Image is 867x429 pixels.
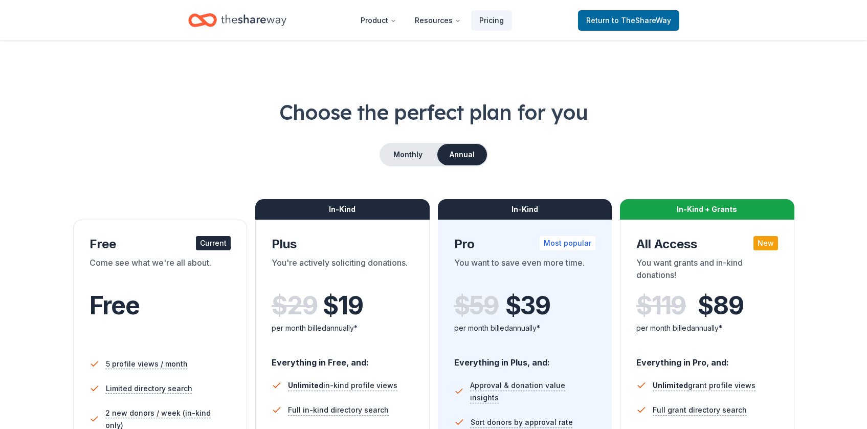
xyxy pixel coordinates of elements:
div: You're actively soliciting donations. [272,256,413,285]
a: Pricing [471,10,512,31]
div: Everything in Pro, and: [636,348,778,369]
span: $ 89 [698,291,743,320]
div: Most popular [540,236,595,250]
div: per month billed annually* [272,322,413,334]
span: $ 39 [505,291,550,320]
div: Come see what we're all about. [90,256,231,285]
div: per month billed annually* [636,322,778,334]
div: Plus [272,236,413,252]
button: Resources [407,10,469,31]
div: Pro [454,236,596,252]
a: Returnto TheShareWay [578,10,679,31]
a: Home [188,8,286,32]
span: Limited directory search [106,382,192,395]
span: in-kind profile views [288,381,397,390]
div: You want to save even more time. [454,256,596,285]
h1: Choose the perfect plan for you [41,98,826,126]
button: Product [352,10,405,31]
span: Return [586,14,671,27]
div: Everything in Plus, and: [454,348,596,369]
div: In-Kind [255,199,430,220]
span: to TheShareWay [612,16,671,25]
span: Full in-kind directory search [288,404,389,416]
div: In-Kind + Grants [620,199,794,220]
div: per month billed annually* [454,322,596,334]
span: grant profile views [653,381,755,390]
div: New [753,236,778,250]
div: Free [90,236,231,252]
span: $ 19 [323,291,363,320]
div: Current [196,236,231,250]
div: Everything in Free, and: [272,348,413,369]
span: Unlimited [653,381,688,390]
button: Monthly [381,144,435,165]
nav: Main [352,8,512,32]
span: Free [90,290,140,320]
div: In-Kind [438,199,612,220]
span: Approval & donation value insights [470,379,595,404]
div: You want grants and in-kind donations! [636,256,778,285]
span: Full grant directory search [653,404,747,416]
span: Sort donors by approval rate [471,416,573,428]
span: Unlimited [288,381,323,390]
span: 5 profile views / month [106,358,188,370]
button: Annual [437,144,487,165]
div: All Access [636,236,778,252]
